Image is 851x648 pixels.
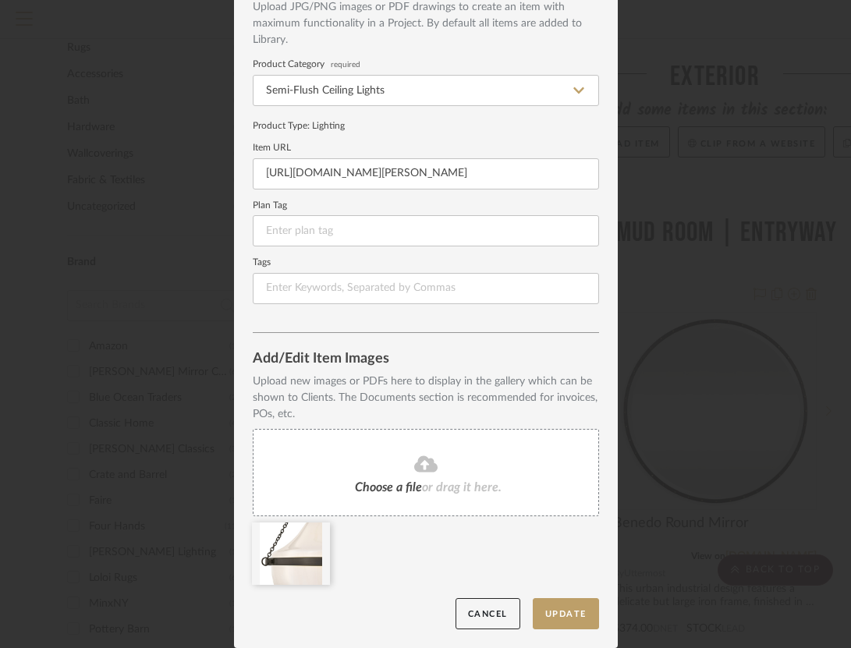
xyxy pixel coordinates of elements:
[253,352,599,367] div: Add/Edit Item Images
[253,259,599,267] label: Tags
[253,158,599,189] input: Enter URL
[253,61,599,69] label: Product Category
[253,374,599,423] div: Upload new images or PDFs here to display in the gallery which can be shown to Clients. The Docum...
[533,598,599,630] button: Update
[253,119,599,133] div: Product Type
[331,62,360,68] span: required
[355,481,422,494] span: Choose a file
[422,481,502,494] span: or drag it here.
[253,144,599,152] label: Item URL
[253,273,599,304] input: Enter Keywords, Separated by Commas
[253,215,599,246] input: Enter plan tag
[456,598,520,630] button: Cancel
[253,202,599,210] label: Plan Tag
[253,75,599,106] input: Type a category to search and select
[307,121,345,130] span: : Lighting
